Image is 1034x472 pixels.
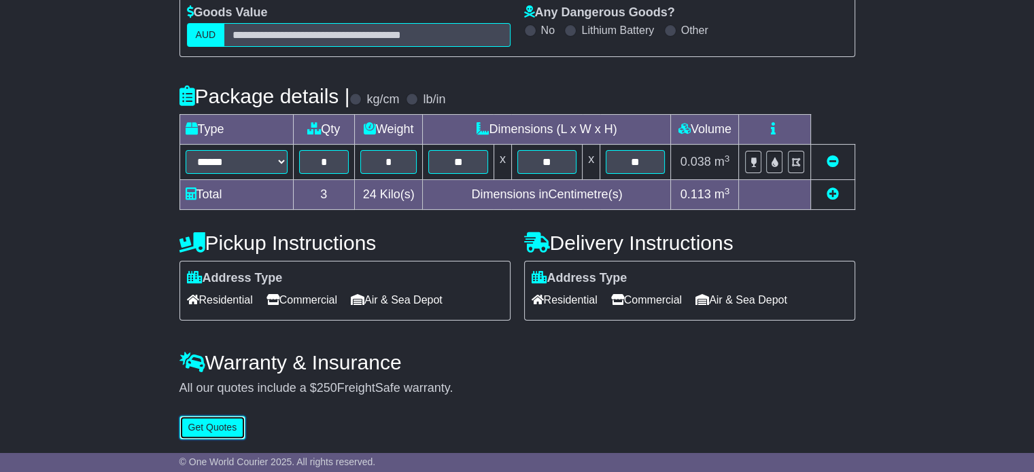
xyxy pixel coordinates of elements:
td: x [494,145,511,180]
a: Add new item [827,187,839,201]
h4: Warranty & Insurance [179,351,855,374]
span: m [714,155,730,168]
span: 24 [363,187,377,201]
td: Dimensions in Centimetre(s) [423,180,671,210]
label: Address Type [187,271,283,286]
label: AUD [187,23,225,47]
button: Get Quotes [179,416,246,439]
td: Qty [293,115,354,145]
td: Volume [671,115,739,145]
a: Remove this item [827,155,839,168]
label: Other [681,24,708,37]
label: kg/cm [366,92,399,107]
h4: Pickup Instructions [179,232,511,254]
div: All our quotes include a $ FreightSafe warranty. [179,381,855,396]
span: Air & Sea Depot [351,289,443,310]
label: lb/in [423,92,445,107]
label: Any Dangerous Goods? [524,5,675,20]
label: Lithium Battery [581,24,654,37]
label: Goods Value [187,5,268,20]
span: Residential [532,289,598,310]
label: Address Type [532,271,627,286]
span: Commercial [266,289,337,310]
span: m [714,187,730,201]
span: Residential [187,289,253,310]
span: © One World Courier 2025. All rights reserved. [179,456,376,467]
h4: Delivery Instructions [524,232,855,254]
sup: 3 [725,153,730,164]
td: Kilo(s) [354,180,423,210]
td: x [583,145,600,180]
span: 0.113 [680,187,711,201]
span: Commercial [611,289,682,310]
span: Air & Sea Depot [695,289,787,310]
td: Dimensions (L x W x H) [423,115,671,145]
sup: 3 [725,186,730,196]
label: No [541,24,555,37]
h4: Package details | [179,85,350,107]
td: 3 [293,180,354,210]
span: 0.038 [680,155,711,168]
td: Weight [354,115,423,145]
span: 250 [317,381,337,395]
td: Type [179,115,293,145]
td: Total [179,180,293,210]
